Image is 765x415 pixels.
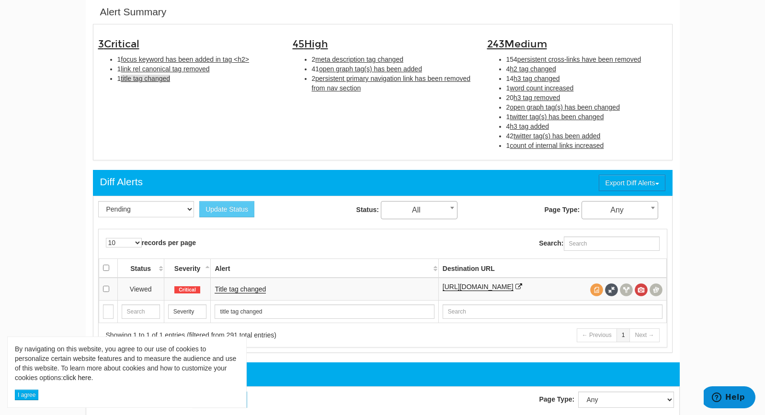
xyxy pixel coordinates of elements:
[517,56,641,63] span: persistent cross-links have been removed
[106,330,371,340] div: Showing 1 to 1 of 1 entries (filtered from 291 total entries)
[510,142,604,149] span: count of internal links increased
[106,238,142,247] select: records per page
[582,201,658,219] span: Any
[506,102,667,112] li: 2
[106,238,196,247] label: records per page
[312,75,471,92] span: persistent primary navigation link has been removed from nav section
[438,258,666,278] th: Destination URL
[103,304,114,319] input: Search
[174,286,200,294] span: Critical
[590,283,603,296] span: View source
[506,141,667,150] li: 1
[564,236,660,251] input: Search:
[506,74,667,83] li: 14
[544,206,580,213] strong: Page Type:
[504,38,547,50] span: Medium
[215,304,434,319] input: Search
[510,103,620,111] span: open graph tag(s) has been changed
[168,304,207,319] input: Search
[312,55,473,64] li: 2
[487,38,547,50] span: 243
[506,55,667,64] li: 154
[605,283,618,296] span: Full Source Diff
[104,38,139,50] span: Critical
[506,93,667,102] li: 20
[510,84,573,92] span: word count increased
[100,175,143,189] div: Diff Alerts
[100,5,167,19] div: Alert Summary
[315,56,403,63] span: meta description tag changed
[443,283,514,291] a: [URL][DOMAIN_NAME]
[617,328,630,342] a: 1
[650,283,662,296] span: Compare screenshots
[117,74,278,83] li: 1
[117,258,164,278] th: Status: activate to sort column ascending
[443,304,662,319] input: Search
[312,64,473,74] li: 41
[356,206,379,213] strong: Status:
[98,38,139,50] span: 3
[514,132,600,140] span: twitter tag(s) has been added
[215,285,266,293] a: Title tag changed
[510,113,604,121] span: twitter tag(s) has been changed
[121,65,209,73] span: link rel canonical tag removed
[620,283,633,296] span: View headers
[381,201,457,219] span: All
[506,131,667,141] li: 42
[539,236,659,251] label: Search:
[15,344,239,382] div: By navigating on this website, you agree to our use of cookies to personalize certain website fea...
[577,328,617,342] a: ← Previous
[514,75,560,82] span: h3 tag changed
[164,258,211,278] th: Severity: activate to sort column descending
[510,65,556,73] span: h2 tag changed
[199,201,254,217] button: Update Status
[117,278,164,301] td: Viewed
[122,304,160,319] input: Search
[117,55,278,64] li: 1
[514,94,560,101] span: h3 tag removed
[635,283,648,296] span: View screenshot
[15,390,38,400] button: I agree
[304,38,328,50] span: High
[510,123,549,130] span: h3 tag added
[293,38,328,50] span: 45
[319,65,422,73] span: open graph tag(s) has been added
[63,374,91,381] a: click here
[704,386,755,410] iframe: Opens a widget where you can find more information
[582,203,658,217] span: Any
[121,75,170,82] span: title tag changed
[506,64,667,74] li: 4
[629,328,659,342] a: Next →
[312,74,473,93] li: 2
[117,64,278,74] li: 1
[381,203,457,217] span: All
[121,56,249,63] span: focus keyword has been added in tag <h2>
[539,394,577,404] label: Page Type:
[506,83,667,93] li: 1
[506,122,667,131] li: 4
[211,258,438,278] th: Alert: activate to sort column ascending
[506,112,667,122] li: 1
[599,175,665,191] button: Export Diff Alerts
